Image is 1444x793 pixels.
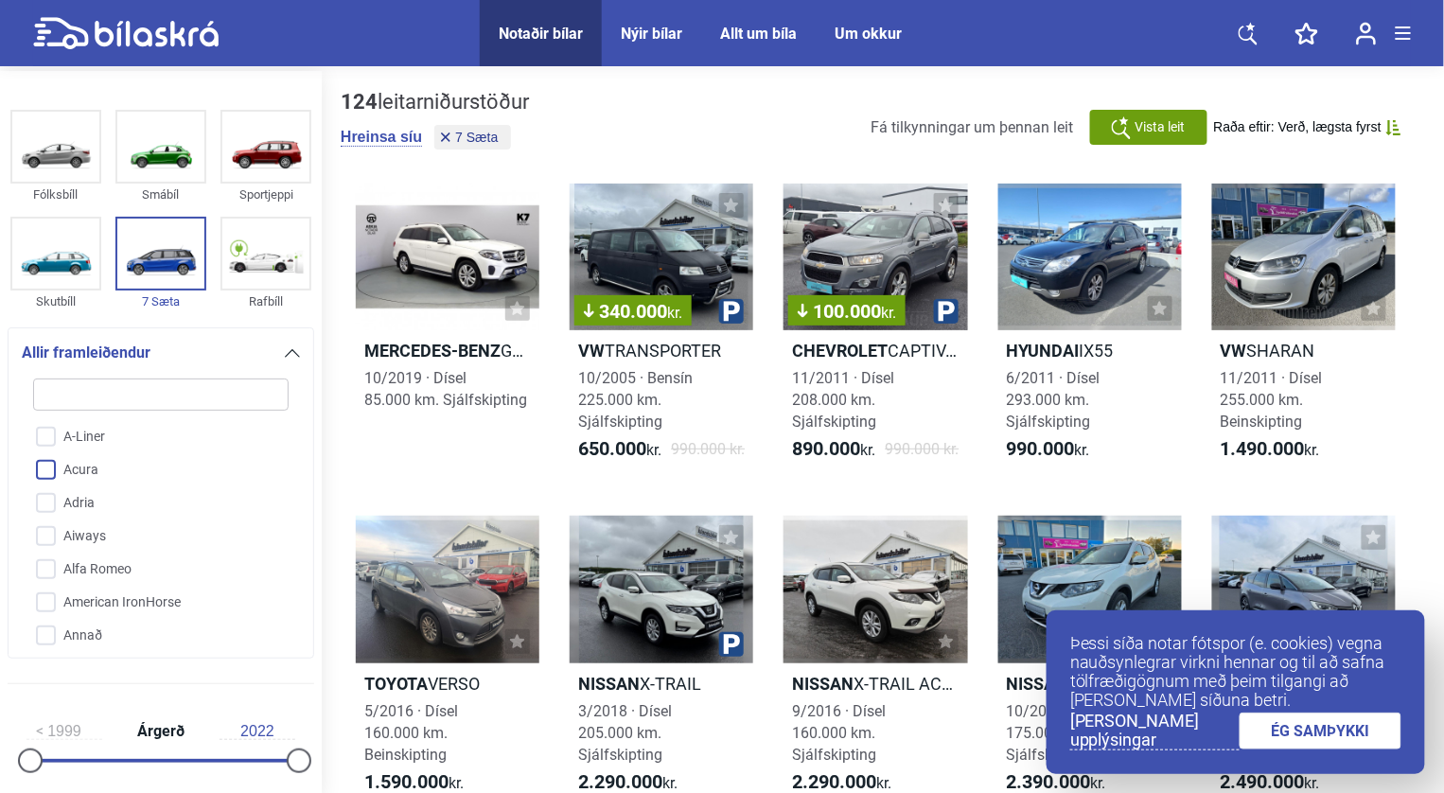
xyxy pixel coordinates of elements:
p: Þessi síða notar fótspor (e. cookies) vegna nauðsynlegrar virkni hennar og til að safna tölfræðig... [1070,634,1401,710]
span: Allir framleiðendur [22,340,150,366]
span: kr. [1221,438,1320,461]
span: 10/2019 · Dísel 85.000 km. Sjálfskipting [364,369,527,409]
span: kr. [578,438,661,461]
span: Raða eftir: Verð, lægsta fyrst [1214,119,1382,135]
span: 6/2011 · Dísel 293.000 km. Sjálfskipting [1007,369,1101,431]
h2: GLS 350 D 4MATIC [356,340,539,361]
span: 990.000 kr. [886,438,960,461]
b: 2.290.000 [792,770,876,793]
b: 2.490.000 [1221,770,1305,793]
b: 1.590.000 [364,770,449,793]
span: 3/2018 · Dísel 205.000 km. Sjálfskipting [578,702,672,764]
span: 7 Sæta [455,131,498,144]
h2: X-TRAIL ACENTA+2 2WD [784,673,967,695]
h2: X-TRAIL [998,673,1182,695]
b: 124 [341,90,378,114]
div: Sportjeppi [220,184,311,205]
b: VW [1221,341,1247,361]
a: Nýir bílar [621,25,682,43]
b: 2.390.000 [1007,770,1091,793]
b: Toyota [364,674,428,694]
span: kr. [1007,438,1090,461]
button: 7 Sæta [434,125,511,150]
h2: VERSO [356,673,539,695]
b: 990.000 [1007,437,1075,460]
div: Smábíl [115,184,206,205]
div: Fólksbíll [10,184,101,205]
span: 9/2016 · Dísel 160.000 km. Sjálfskipting [792,702,886,764]
b: Hyundai [1007,341,1080,361]
b: Nissan [578,674,640,694]
img: parking.png [719,632,744,657]
b: 890.000 [792,437,860,460]
a: Mercedes-BenzGLS 350 D 4MATIC10/2019 · Dísel85.000 km. Sjálfskipting [356,184,539,478]
div: Rafbíll [220,291,311,312]
a: HyundaiIX556/2011 · Dísel293.000 km. Sjálfskipting990.000kr. [998,184,1182,478]
div: Skutbíll [10,291,101,312]
a: 100.000kr.ChevroletCAPTIVA LUX11/2011 · Dísel208.000 km. Sjálfskipting890.000kr.990.000 kr. [784,184,967,478]
h2: TRANSPORTER [570,340,753,361]
h2: X-TRAIL [570,673,753,695]
img: parking.png [719,299,744,324]
span: 10/2017 · Dísel 175.000 km. Sjálfskipting [1007,702,1109,764]
span: 5/2016 · Dísel 160.000 km. Beinskipting [364,702,458,764]
b: Nissan [792,674,854,694]
img: user-login.svg [1356,22,1377,45]
span: Árgerð [132,724,189,739]
div: 7 Sæta [115,291,206,312]
b: 2.290.000 [578,770,662,793]
span: Fá tilkynningar um þennan leit [872,118,1074,136]
span: 11/2011 · Dísel 255.000 km. Beinskipting [1221,369,1323,431]
b: Mercedes-Benz [364,341,501,361]
span: kr. [667,304,682,322]
b: 1.490.000 [1221,437,1305,460]
a: 340.000kr.VWTRANSPORTER10/2005 · Bensín225.000 km. Sjálfskipting650.000kr.990.000 kr. [570,184,753,478]
b: Chevrolet [792,341,888,361]
span: 11/2011 · Dísel 208.000 km. Sjálfskipting [792,369,894,431]
b: 650.000 [578,437,646,460]
b: Nissan [1007,674,1068,694]
a: Notaðir bílar [499,25,583,43]
button: Raða eftir: Verð, lægsta fyrst [1214,119,1401,135]
img: parking.png [934,299,959,324]
h2: IX55 [998,340,1182,361]
h2: CAPTIVA LUX [784,340,967,361]
a: Allt um bíla [720,25,797,43]
a: VWSHARAN11/2011 · Dísel255.000 km. Beinskipting1.490.000kr. [1212,184,1396,478]
a: [PERSON_NAME] upplýsingar [1070,712,1240,750]
a: Um okkur [835,25,902,43]
span: 340.000 [584,302,682,321]
a: ÉG SAMÞYKKI [1240,713,1402,749]
span: 10/2005 · Bensín 225.000 km. Sjálfskipting [578,369,693,431]
span: 990.000 kr. [671,438,745,461]
span: kr. [792,438,875,461]
button: Hreinsa síu [341,128,422,147]
span: 100.000 [798,302,896,321]
span: kr. [881,304,896,322]
h2: SHARAN [1212,340,1396,361]
div: leitarniðurstöður [341,90,529,115]
b: VW [578,341,605,361]
span: Vista leit [1135,117,1185,137]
